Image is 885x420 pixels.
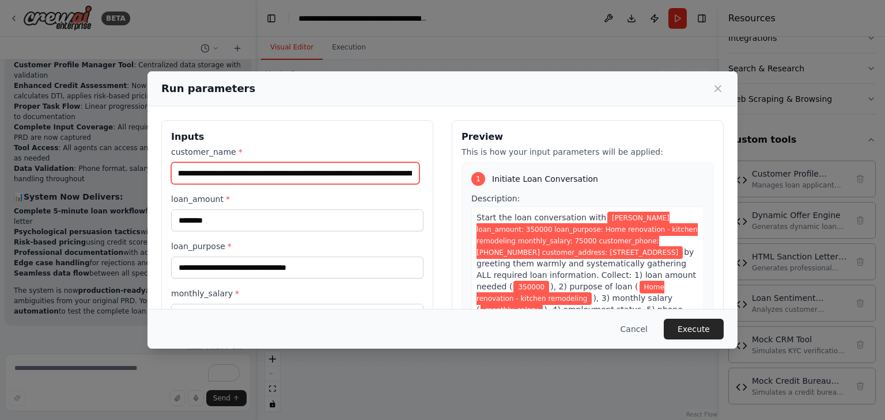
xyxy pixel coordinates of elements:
[513,281,549,293] span: Variable: loan_amount
[171,130,423,144] h3: Inputs
[161,81,255,97] h2: Run parameters
[462,146,714,158] p: This is how your input parameters will be applied:
[492,173,598,185] span: Initiate Loan Conversation
[476,213,606,222] span: Start the loan conversation with
[171,146,423,158] label: customer_name
[471,172,485,186] div: 1
[462,130,714,144] h3: Preview
[171,240,423,252] label: loan_purpose
[664,319,724,339] button: Execute
[171,288,423,299] label: monthly_salary
[471,194,520,203] span: Description:
[481,304,543,316] span: Variable: monthly_salary
[476,281,664,305] span: Variable: loan_purpose
[550,282,638,291] span: ), 2) purpose of loan (
[476,305,683,326] span: ), 4) employment status, 5) phone number (
[611,319,657,339] button: Cancel
[476,212,698,259] span: Variable: customer_name
[171,193,423,205] label: loan_amount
